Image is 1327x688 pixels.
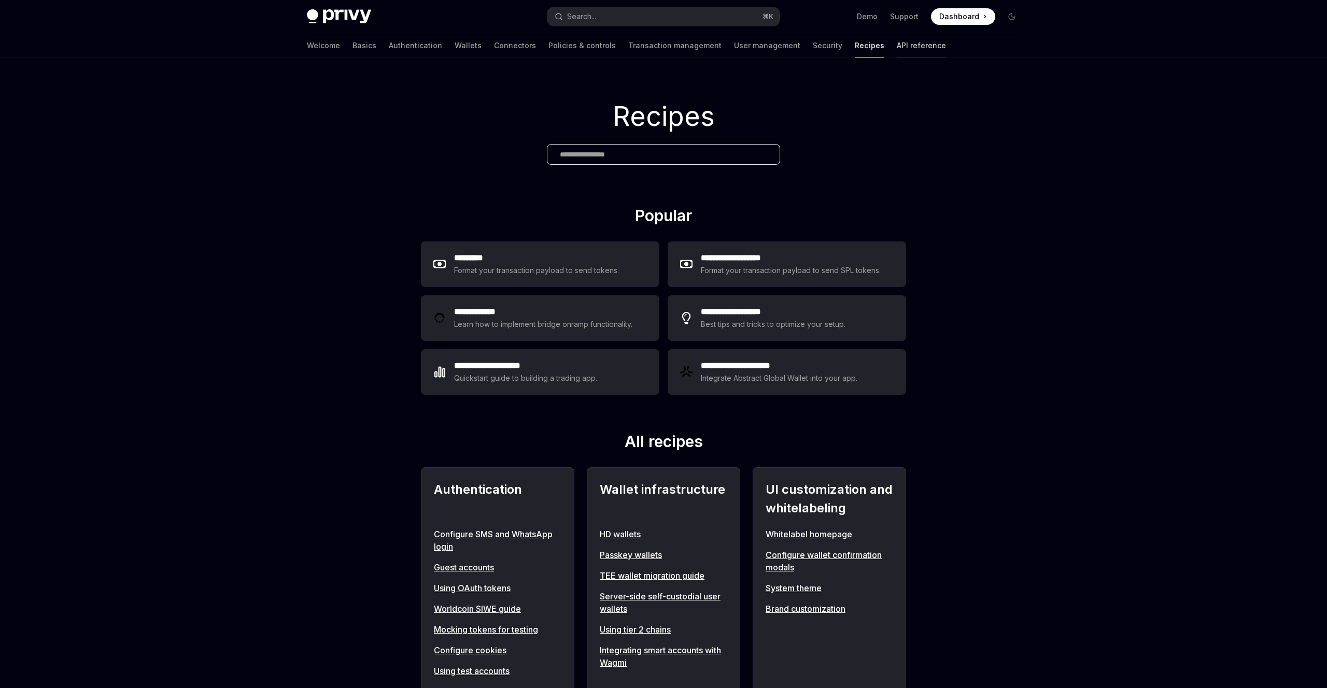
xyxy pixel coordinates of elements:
[600,549,727,561] a: Passkey wallets
[890,11,919,22] a: Support
[307,9,371,24] img: dark logo
[857,11,878,22] a: Demo
[766,528,893,540] a: Whitelabel homepage
[813,33,842,58] a: Security
[434,644,561,656] a: Configure cookies
[567,10,596,23] div: Search...
[600,569,727,582] a: TEE wallet migration guide
[734,33,800,58] a: User management
[434,623,561,636] a: Mocking tokens for testing
[855,33,884,58] a: Recipes
[766,582,893,594] a: System theme
[600,623,727,636] a: Using tier 2 chains
[421,295,659,341] a: **** **** ***Learn how to implement bridge onramp functionality.
[897,33,946,58] a: API reference
[628,33,722,58] a: Transaction management
[600,528,727,540] a: HD wallets
[494,33,536,58] a: Connectors
[434,480,561,518] h2: Authentication
[454,318,636,331] div: Learn how to implement bridge onramp functionality.
[434,603,561,615] a: Worldcoin SIWE guide
[600,480,727,518] h2: Wallet infrastructure
[421,206,906,229] h2: Popular
[701,264,882,277] div: Format your transaction payload to send SPL tokens.
[600,590,727,615] a: Server-side self-custodial user wallets
[455,33,482,58] a: Wallets
[389,33,442,58] a: Authentication
[766,480,893,518] h2: UI customization and whitelabeling
[1004,8,1020,25] button: Toggle dark mode
[434,582,561,594] a: Using OAuth tokens
[547,7,780,26] button: Open search
[434,528,561,553] a: Configure SMS and WhatsApp login
[434,561,561,574] a: Guest accounts
[600,644,727,669] a: Integrating smart accounts with Wagmi
[548,33,616,58] a: Policies & controls
[931,8,995,25] a: Dashboard
[766,603,893,615] a: Brand customization
[763,12,773,21] span: ⌘ K
[421,241,659,287] a: **** ****Format your transaction payload to send tokens.
[701,372,858,384] div: Integrate Abstract Global Wallet into your app.
[352,33,376,58] a: Basics
[307,33,340,58] a: Welcome
[766,549,893,574] a: Configure wallet confirmation modals
[434,665,561,677] a: Using test accounts
[454,264,619,277] div: Format your transaction payload to send tokens.
[939,11,979,22] span: Dashboard
[701,318,847,331] div: Best tips and tricks to optimize your setup.
[421,432,906,455] h2: All recipes
[454,372,598,384] div: Quickstart guide to building a trading app.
